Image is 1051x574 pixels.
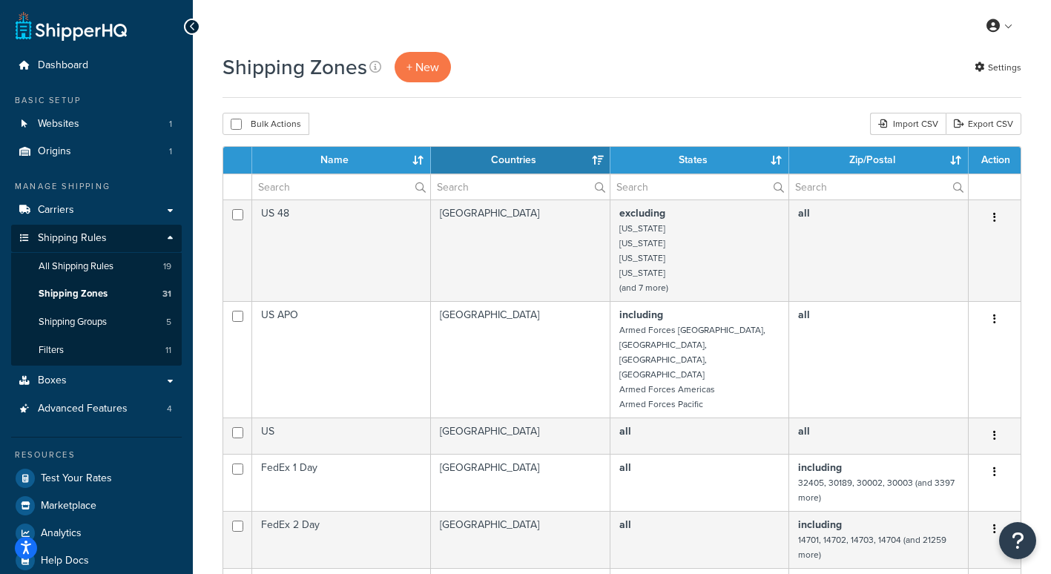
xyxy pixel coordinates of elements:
[252,174,430,199] input: Search
[619,423,631,439] b: all
[431,147,610,174] th: Countries: activate to sort column ascending
[969,147,1021,174] th: Action
[252,199,431,301] td: US 48
[619,205,665,221] b: excluding
[38,59,88,72] span: Dashboard
[610,147,789,174] th: States: activate to sort column ascending
[38,403,128,415] span: Advanced Features
[252,454,431,511] td: FedEx 1 Day
[798,307,810,323] b: all
[169,145,172,158] span: 1
[11,337,182,364] li: Filters
[798,533,946,561] small: 14701, 14702, 14703, 14704 (and 21259 more)
[619,222,665,235] small: [US_STATE]
[11,110,182,138] a: Websites 1
[252,147,431,174] th: Name: activate to sort column ascending
[975,57,1021,78] a: Settings
[619,237,665,250] small: [US_STATE]
[11,547,182,574] a: Help Docs
[169,118,172,131] span: 1
[395,52,451,82] a: + New
[11,52,182,79] a: Dashboard
[223,113,309,135] button: Bulk Actions
[11,309,182,336] a: Shipping Groups 5
[610,174,788,199] input: Search
[163,260,171,273] span: 19
[41,555,89,567] span: Help Docs
[252,418,431,454] td: US
[39,288,108,300] span: Shipping Zones
[619,397,703,411] small: Armed Forces Pacific
[11,94,182,107] div: Basic Setup
[11,225,182,252] a: Shipping Rules
[431,454,610,511] td: [GEOGRAPHIC_DATA]
[38,118,79,131] span: Websites
[11,253,182,280] a: All Shipping Rules 19
[165,344,171,357] span: 11
[38,232,107,245] span: Shipping Rules
[39,344,64,357] span: Filters
[619,517,631,532] b: all
[11,449,182,461] div: Resources
[11,197,182,224] li: Carriers
[619,281,668,294] small: (and 7 more)
[41,472,112,485] span: Test Your Rates
[11,395,182,423] li: Advanced Features
[41,500,96,512] span: Marketplace
[38,145,71,158] span: Origins
[166,316,171,329] span: 5
[11,465,182,492] a: Test Your Rates
[946,113,1021,135] a: Export CSV
[789,147,969,174] th: Zip/Postal: activate to sort column ascending
[11,280,182,308] a: Shipping Zones 31
[798,423,810,439] b: all
[798,517,842,532] b: including
[619,251,665,265] small: [US_STATE]
[999,522,1036,559] button: Open Resource Center
[252,301,431,418] td: US APO
[11,309,182,336] li: Shipping Groups
[38,204,74,217] span: Carriers
[431,418,610,454] td: [GEOGRAPHIC_DATA]
[223,53,367,82] h1: Shipping Zones
[619,460,631,475] b: all
[619,266,665,280] small: [US_STATE]
[11,225,182,366] li: Shipping Rules
[39,260,113,273] span: All Shipping Rules
[11,395,182,423] a: Advanced Features 4
[619,323,765,381] small: Armed Forces [GEOGRAPHIC_DATA], [GEOGRAPHIC_DATA], [GEOGRAPHIC_DATA], [GEOGRAPHIC_DATA]
[39,316,107,329] span: Shipping Groups
[252,511,431,568] td: FedEx 2 Day
[798,460,842,475] b: including
[406,59,439,76] span: + New
[619,383,715,396] small: Armed Forces Americas
[798,476,955,504] small: 32405, 30189, 30002, 30003 (and 3397 more)
[11,180,182,193] div: Manage Shipping
[16,11,127,41] a: ShipperHQ Home
[11,520,182,547] a: Analytics
[11,492,182,519] a: Marketplace
[11,138,182,165] a: Origins 1
[431,199,610,301] td: [GEOGRAPHIC_DATA]
[167,403,172,415] span: 4
[619,307,663,323] b: including
[41,527,82,540] span: Analytics
[11,138,182,165] li: Origins
[789,174,968,199] input: Search
[431,511,610,568] td: [GEOGRAPHIC_DATA]
[11,367,182,395] a: Boxes
[798,205,810,221] b: all
[11,253,182,280] li: All Shipping Rules
[38,375,67,387] span: Boxes
[11,280,182,308] li: Shipping Zones
[431,174,610,199] input: Search
[11,337,182,364] a: Filters 11
[431,301,610,418] td: [GEOGRAPHIC_DATA]
[162,288,171,300] span: 31
[870,113,946,135] div: Import CSV
[11,110,182,138] li: Websites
